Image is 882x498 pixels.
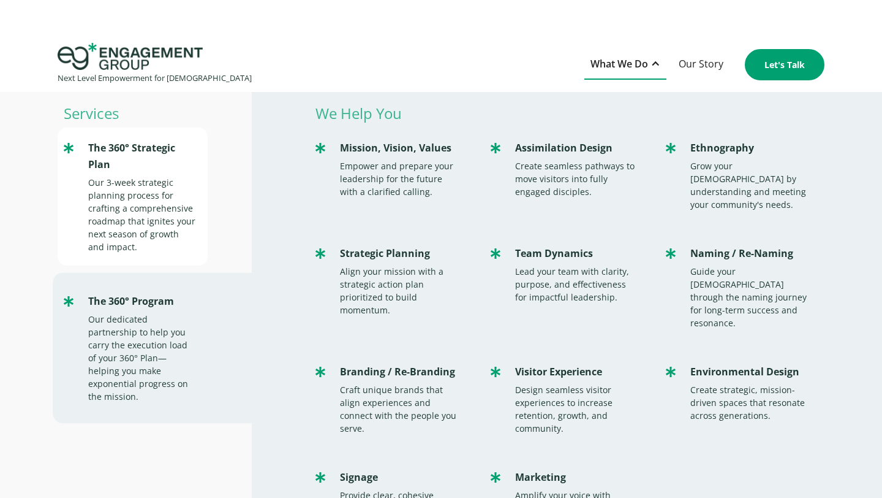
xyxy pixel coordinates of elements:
div: The 360° Strategic Plan [88,140,196,173]
p: Services [58,105,252,121]
a: Naming / Re-NamingGuide your [DEMOGRAPHIC_DATA] through the naming journey for long-term success ... [660,233,825,342]
div: Guide your [DEMOGRAPHIC_DATA] through the naming journey for long-term success and resonance. [690,265,813,329]
a: Let's Talk [745,49,824,80]
div: Next Level Empowerment for [DEMOGRAPHIC_DATA] [58,70,252,86]
div: Visitor Experience [515,364,638,380]
a: Team DynamicsLead your team with clarity, purpose, and effectiveness for impactful leadership. [484,233,650,316]
div: What We Do [590,56,648,72]
div: Branding / Re-Branding [340,364,462,380]
div: Our 3-week strategic planning process for crafting a comprehensive roadmap that ignites your next... [88,176,196,253]
img: Engagement Group Logo Icon [58,43,203,70]
a: EthnographyGrow your [DEMOGRAPHIC_DATA] by understanding and meeting your community's needs. [660,128,825,223]
a: Visitor ExperienceDesign seamless visitor experiences to increase retention, growth, and community. [484,351,650,447]
div: Signage [340,469,462,486]
a: Mission, Vision, ValuesEmpower and prepare your leadership for the future with a clarified calling. [309,128,475,210]
a: Strategic PlanningAlign your mission with a strategic action plan prioritized to build momentum. [309,233,475,329]
div: Team Dynamics [515,245,638,262]
a: Our Story [673,50,729,80]
a: Branding / Re-BrandingCraft unique brands that align experiences and connect with the people you ... [309,351,475,447]
div: Naming / Re-Naming [690,245,813,262]
div: What We Do [584,50,666,80]
div: Create seamless pathways to move visitors into fully engaged disciples. [515,159,638,198]
div: Grow your [DEMOGRAPHIC_DATA] by understanding and meeting your community's needs. [690,159,813,211]
div: Align your mission with a strategic action plan prioritized to build momentum. [340,265,462,316]
div: Design seamless visitor experiences to increase retention, growth, and community. [515,383,638,435]
a: Assimilation DesignCreate seamless pathways to move visitors into fully engaged disciples. [484,128,650,210]
div: Mission, Vision, Values [340,140,462,156]
a: home [58,43,252,86]
div: Lead your team with clarity, purpose, and effectiveness for impactful leadership. [515,265,638,304]
div: The 360° Program [88,293,196,310]
a: The 360° Strategic PlanOur 3-week strategic planning process for crafting a comprehensive roadmap... [58,128,252,266]
div: Create strategic, mission-driven spaces that resonate across generations. [690,383,813,422]
p: We Help You [309,105,824,121]
div: Environmental Design [690,364,813,380]
div: Strategic Planning [340,245,462,262]
div: Craft unique brands that align experiences and connect with the people you serve. [340,383,462,435]
div: Ethnography [690,140,813,156]
div: Marketing [515,469,638,486]
a: The 360° ProgramOur dedicated partnership to help you carry the execution load of your 360° Plan—... [58,281,252,415]
div: Empower and prepare your leadership for the future with a clarified calling. [340,159,462,198]
div: Our dedicated partnership to help you carry the execution load of your 360° Plan—helping you make... [88,313,196,403]
div: Assimilation Design [515,140,638,156]
a: Environmental DesignCreate strategic, mission-driven spaces that resonate across generations. [660,351,825,434]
